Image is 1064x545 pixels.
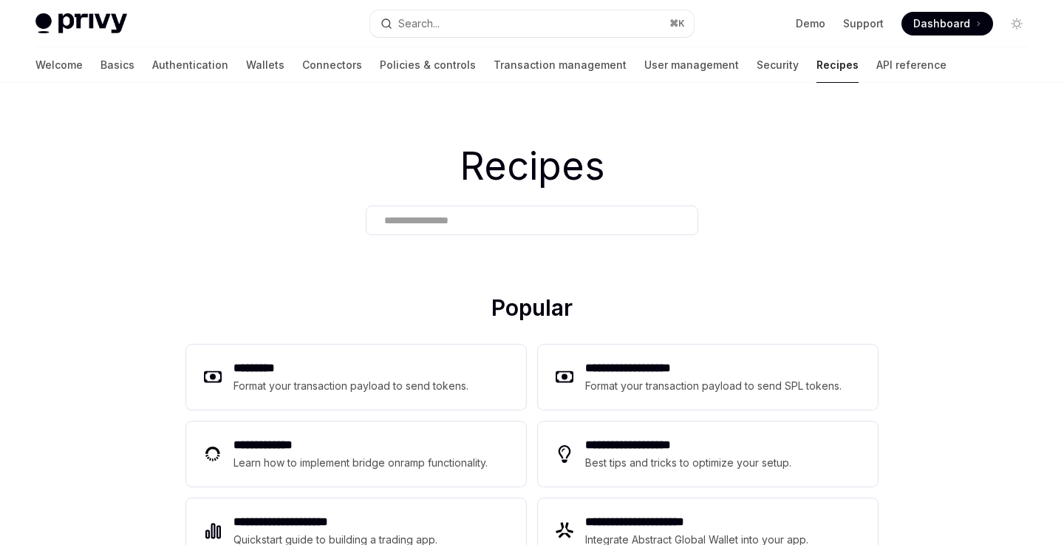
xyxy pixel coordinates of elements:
[669,18,685,30] span: ⌘ K
[585,454,794,472] div: Best tips and tricks to optimize your setup.
[152,47,228,83] a: Authentication
[585,377,843,395] div: Format your transaction payload to send SPL tokens.
[233,454,492,472] div: Learn how to implement bridge onramp functionality.
[370,10,693,37] button: Search...⌘K
[644,47,739,83] a: User management
[757,47,799,83] a: Security
[100,47,134,83] a: Basics
[302,47,362,83] a: Connectors
[843,16,884,31] a: Support
[246,47,284,83] a: Wallets
[186,345,526,410] a: **** ****Format your transaction payload to send tokens.
[35,13,127,34] img: light logo
[35,47,83,83] a: Welcome
[1005,12,1029,35] button: Toggle dark mode
[186,294,878,327] h2: Popular
[816,47,859,83] a: Recipes
[186,422,526,487] a: **** **** ***Learn how to implement bridge onramp functionality.
[913,16,970,31] span: Dashboard
[796,16,825,31] a: Demo
[494,47,627,83] a: Transaction management
[901,12,993,35] a: Dashboard
[876,47,947,83] a: API reference
[233,377,469,395] div: Format your transaction payload to send tokens.
[380,47,476,83] a: Policies & controls
[398,15,440,33] div: Search...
